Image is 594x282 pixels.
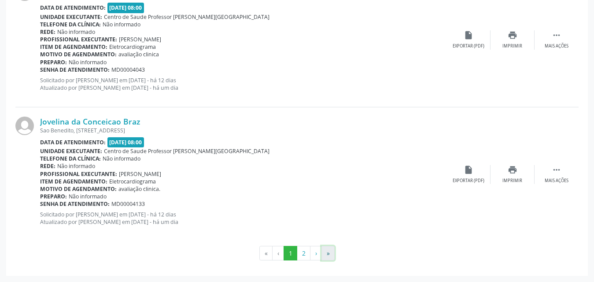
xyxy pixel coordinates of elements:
p: Solicitado por [PERSON_NAME] em [DATE] - há 12 dias Atualizado por [PERSON_NAME] em [DATE] - há u... [40,211,446,226]
span: Eletrocardiograma [109,178,156,185]
b: Telefone da clínica: [40,155,101,162]
span: Não informado [57,28,95,36]
b: Senha de atendimento: [40,200,110,208]
i: print [508,30,517,40]
i: insert_drive_file [464,165,473,175]
b: Preparo: [40,59,67,66]
div: Exportar (PDF) [453,178,484,184]
div: Mais ações [545,178,568,184]
span: [PERSON_NAME] [119,36,161,43]
button: Go to page 2 [297,246,310,261]
i: insert_drive_file [464,30,473,40]
b: Senha de atendimento: [40,66,110,73]
span: MD00004043 [111,66,145,73]
span: [PERSON_NAME] [119,170,161,178]
span: Não informado [103,155,140,162]
div: Mais ações [545,43,568,49]
b: Profissional executante: [40,170,117,178]
div: Sao Benedito, [STREET_ADDRESS] [40,127,446,134]
span: Não informado [69,193,107,200]
b: Motivo de agendamento: [40,185,117,193]
span: [DATE] 08:00 [107,3,144,13]
i:  [552,30,561,40]
b: Rede: [40,28,55,36]
span: Não informado [57,162,95,170]
b: Unidade executante: [40,147,102,155]
span: Não informado [69,59,107,66]
span: Eletrocardiograma [109,43,156,51]
span: MD00004133 [111,200,145,208]
button: Go to page 1 [284,246,297,261]
span: avaliação clinica. [118,185,160,193]
b: Data de atendimento: [40,4,106,11]
b: Data de atendimento: [40,139,106,146]
i:  [552,165,561,175]
div: Exportar (PDF) [453,43,484,49]
b: Profissional executante: [40,36,117,43]
span: Centro de Saude Professor [PERSON_NAME][GEOGRAPHIC_DATA] [104,13,269,21]
p: Solicitado por [PERSON_NAME] em [DATE] - há 12 dias Atualizado por [PERSON_NAME] em [DATE] - há u... [40,77,446,92]
b: Telefone da clínica: [40,21,101,28]
span: Centro de Saude Professor [PERSON_NAME][GEOGRAPHIC_DATA] [104,147,269,155]
a: Jovelina da Conceicao Braz [40,117,140,126]
b: Unidade executante: [40,13,102,21]
b: Rede: [40,162,55,170]
button: Go to next page [310,246,322,261]
i: print [508,165,517,175]
b: Item de agendamento: [40,43,107,51]
div: Imprimir [502,178,522,184]
b: Item de agendamento: [40,178,107,185]
button: Go to last page [321,246,335,261]
span: Não informado [103,21,140,28]
b: Motivo de agendamento: [40,51,117,58]
img: img [15,117,34,135]
span: [DATE] 08:00 [107,137,144,147]
b: Preparo: [40,193,67,200]
span: avaliação clinica [118,51,159,58]
div: Imprimir [502,43,522,49]
ul: Pagination [15,246,579,261]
